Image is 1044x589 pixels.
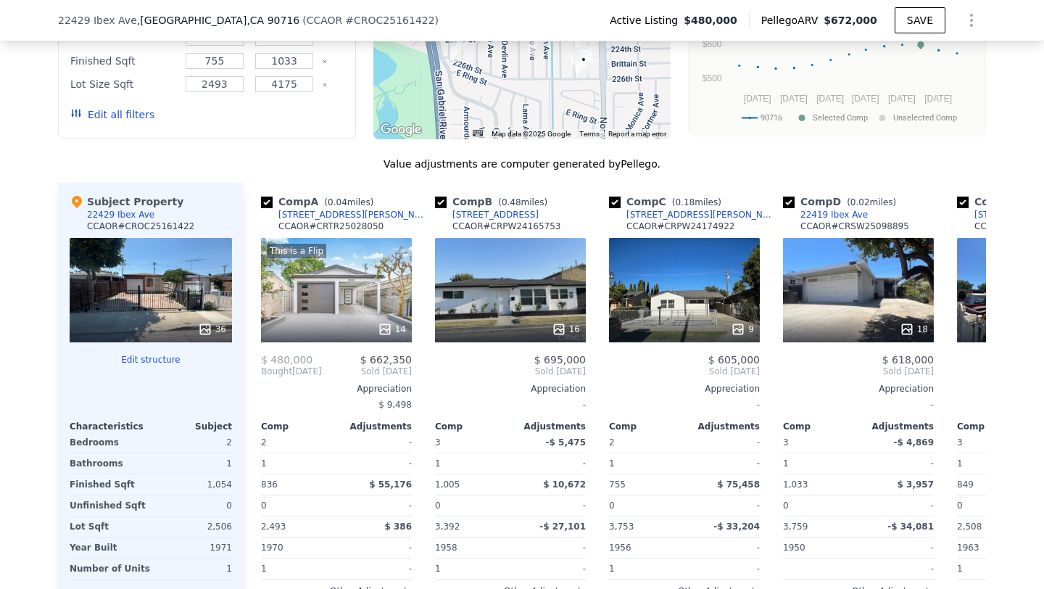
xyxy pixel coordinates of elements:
[609,421,684,432] div: Comp
[261,383,412,395] div: Appreciation
[261,366,322,377] div: [DATE]
[70,474,148,495] div: Finished Sqft
[378,322,406,337] div: 14
[510,421,586,432] div: Adjustments
[783,421,858,432] div: Comp
[841,197,902,207] span: ( miles)
[626,209,777,221] div: [STREET_ADDRESS][PERSON_NAME]
[58,13,137,28] span: 22429 Ibex Ave
[513,495,586,516] div: -
[800,209,868,221] div: 22419 Ibex Ave
[546,437,586,448] span: -$ 5,475
[687,559,760,579] div: -
[731,322,754,337] div: 9
[261,522,286,532] span: 2,493
[893,113,957,123] text: Unselected Comp
[87,209,154,221] div: 22429 Ibex Ave
[609,209,777,221] a: [STREET_ADDRESS][PERSON_NAME]
[70,432,148,453] div: Bedrooms
[435,559,507,579] div: 1
[609,383,760,395] div: Appreciation
[70,516,148,537] div: Lot Sqft
[783,522,808,532] span: 3,759
[513,537,586,558] div: -
[957,537,1029,558] div: 1963
[137,13,299,28] span: , [GEOGRAPHIC_DATA]
[703,39,722,49] text: $600
[435,383,586,395] div: Appreciation
[609,501,615,511] span: 0
[894,437,934,448] span: -$ 4,869
[579,130,600,138] a: Terms
[261,537,333,558] div: 1970
[154,495,232,516] div: 0
[70,537,148,558] div: Year Built
[318,197,379,207] span: ( miles)
[887,522,934,532] span: -$ 34,081
[609,522,634,532] span: 3,753
[761,113,782,123] text: 90716
[435,209,539,221] a: [STREET_ADDRESS]
[783,383,934,395] div: Appreciation
[377,120,425,139] img: Google
[450,37,466,62] div: 22335 Clarkdale Ave
[539,522,586,532] span: -$ 27,101
[687,453,760,474] div: -
[70,194,183,209] div: Subject Property
[957,421,1032,432] div: Comp
[609,395,760,415] div: -
[328,197,347,207] span: 0.04
[783,194,902,209] div: Comp D
[609,537,681,558] div: 1956
[744,94,771,104] text: [DATE]
[70,495,148,516] div: Unfinished Sqft
[675,197,695,207] span: 0.18
[261,366,292,377] span: Bought
[783,366,934,377] span: Sold [DATE]
[435,395,586,415] div: -
[154,474,232,495] div: 1,054
[957,453,1029,474] div: 1
[492,197,553,207] span: ( miles)
[687,495,760,516] div: -
[609,437,615,448] span: 2
[957,437,963,448] span: 3
[154,516,232,537] div: 2,506
[957,559,1029,579] div: 1
[575,46,591,71] div: 22419 Ibex
[339,559,412,579] div: -
[322,82,328,88] button: Clear
[246,15,299,26] span: , CA 90716
[377,120,425,139] a: Open this area in Google Maps (opens a new window)
[861,495,934,516] div: -
[684,421,760,432] div: Adjustments
[850,197,870,207] span: 0.02
[898,479,934,490] span: $ 3,957
[513,559,586,579] div: -
[70,107,154,122] button: Edit all filters
[339,495,412,516] div: -
[261,479,278,490] span: 836
[703,73,722,83] text: $500
[435,453,507,474] div: 1
[543,479,586,490] span: $ 10,672
[70,421,151,432] div: Characteristics
[666,197,727,207] span: ( miles)
[783,479,808,490] span: 1,033
[957,479,974,490] span: 849
[339,537,412,558] div: -
[900,322,928,337] div: 18
[513,453,586,474] div: -
[684,13,737,28] span: $480,000
[154,453,232,474] div: 1
[858,421,934,432] div: Adjustments
[783,209,868,221] a: 22419 Ibex Ave
[609,479,626,490] span: 755
[609,366,760,377] span: Sold [DATE]
[302,13,439,28] div: ( )
[492,130,571,138] span: Map data ©2025 Google
[261,421,336,432] div: Comp
[861,537,934,558] div: -
[278,209,429,221] div: [STREET_ADDRESS][PERSON_NAME]
[70,51,177,71] div: Finished Sqft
